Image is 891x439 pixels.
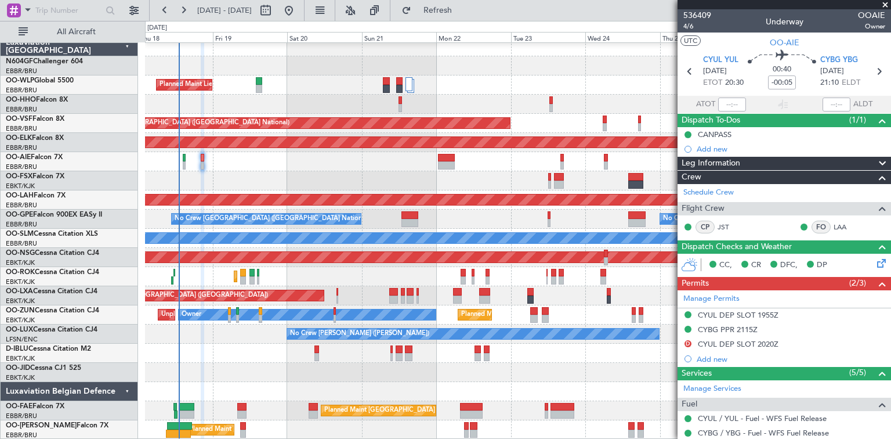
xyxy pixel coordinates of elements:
span: OO-GPE [6,211,33,218]
span: Dispatch Checks and Weather [682,240,792,254]
a: Manage Services [683,383,741,395]
a: EBBR/BRU [6,220,37,229]
div: Planned Maint [GEOGRAPHIC_DATA] ([GEOGRAPHIC_DATA] National) [324,402,534,419]
span: Dispatch To-Dos [682,114,740,127]
span: OO-FAE [6,403,32,410]
div: Planned Maint Kortrijk-[GEOGRAPHIC_DATA] [461,306,596,323]
span: 21:10 [820,77,839,89]
span: Refresh [414,6,462,15]
a: OO-NSGCessna Citation CJ4 [6,250,99,257]
span: Permits [682,277,709,290]
span: OO-NSG [6,250,35,257]
span: ALDT [853,99,872,110]
span: [DATE] [703,66,727,77]
span: 00:40 [773,64,791,75]
div: Sun 21 [362,32,437,42]
a: OO-GPEFalcon 900EX EASy II [6,211,102,218]
input: Trip Number [35,2,102,19]
span: DFC, [780,260,798,271]
a: EBBR/BRU [6,412,37,420]
span: Services [682,367,712,380]
span: 20:30 [725,77,744,89]
span: OO-HHO [6,96,36,103]
div: Unplanned Maint [GEOGRAPHIC_DATA]-[GEOGRAPHIC_DATA] [161,306,349,323]
a: EBBR/BRU [6,143,37,152]
a: OO-LUXCessna Citation CJ4 [6,326,97,333]
span: D-IBLU [6,346,28,352]
a: OO-FAEFalcon 7X [6,403,64,410]
div: Add new [697,144,885,154]
span: (1/1) [849,114,866,126]
a: EBBR/BRU [6,163,37,171]
div: Add new [697,354,885,364]
a: Manage Permits [683,293,740,305]
span: Flight Crew [682,202,725,215]
div: CP [696,221,715,233]
span: OO-AIE [6,154,31,161]
span: Owner [858,21,885,31]
a: JST [718,222,744,232]
span: OO-ZUN [6,307,35,314]
span: N604GF [6,58,33,65]
div: CANPASS [698,129,731,139]
input: --:-- [718,98,746,111]
div: Tue 23 [511,32,586,42]
a: OO-ROKCessna Citation CJ4 [6,269,99,276]
span: CYUL YUL [703,55,738,66]
a: CYBG / YBG - Fuel - WFS Fuel Release [698,428,829,438]
span: OO-[PERSON_NAME] [6,422,77,429]
a: OO-LXACessna Citation CJ4 [6,288,97,295]
span: OO-LXA [6,288,33,295]
span: CR [751,260,761,271]
a: EBBR/BRU [6,124,37,133]
a: EBKT/KJK [6,316,35,325]
a: OO-ZUNCessna Citation CJ4 [6,307,99,314]
div: Thu 25 [660,32,735,42]
div: Underway [766,16,803,28]
span: ATOT [696,99,715,110]
a: OO-AIEFalcon 7X [6,154,63,161]
a: OO-LAHFalcon 7X [6,192,66,199]
a: OO-SLMCessna Citation XLS [6,231,98,238]
span: ELDT [842,77,860,89]
div: FO [812,221,831,233]
a: N604GFChallenger 604 [6,58,83,65]
div: [DATE] [147,23,167,33]
div: CYUL DEP SLOT 2020Z [698,339,778,349]
a: EBKT/KJK [6,278,35,286]
span: OO-SLM [6,231,34,238]
div: Owner [182,306,201,323]
span: OO-LUX [6,326,33,333]
a: OO-HHOFalcon 8X [6,96,68,103]
a: OO-[PERSON_NAME]Falcon 7X [6,422,108,429]
a: EBBR/BRU [6,239,37,248]
div: Wed 24 [585,32,660,42]
span: OOAIE [858,9,885,21]
span: CC, [719,260,732,271]
span: All Aircraft [30,28,122,36]
div: Planned Maint Liege [160,76,220,93]
span: DP [817,260,827,271]
a: OO-FSXFalcon 7X [6,173,64,180]
span: (5/5) [849,366,866,379]
a: EBBR/BRU [6,105,37,114]
span: [DATE] - [DATE] [197,5,252,16]
span: OO-VSF [6,116,32,123]
span: [DATE] [820,66,844,77]
button: D [684,340,691,347]
div: CYUL DEP SLOT 1955Z [698,310,778,320]
a: OO-JIDCessna CJ1 525 [6,365,81,372]
a: EBKT/KJK [6,258,35,267]
span: Leg Information [682,157,740,170]
a: LFSN/ENC [6,335,38,344]
span: 536409 [683,9,711,21]
div: No Crew [GEOGRAPHIC_DATA] ([GEOGRAPHIC_DATA] National) [663,210,857,228]
div: No Crew [GEOGRAPHIC_DATA] ([GEOGRAPHIC_DATA] National) [175,210,369,228]
button: Refresh [396,1,466,20]
span: Crew [682,171,701,184]
div: Fri 19 [213,32,288,42]
span: OO-FSX [6,173,32,180]
span: OO-AIE [770,37,799,49]
span: OO-LAH [6,192,34,199]
a: EBBR/BRU [6,201,37,210]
